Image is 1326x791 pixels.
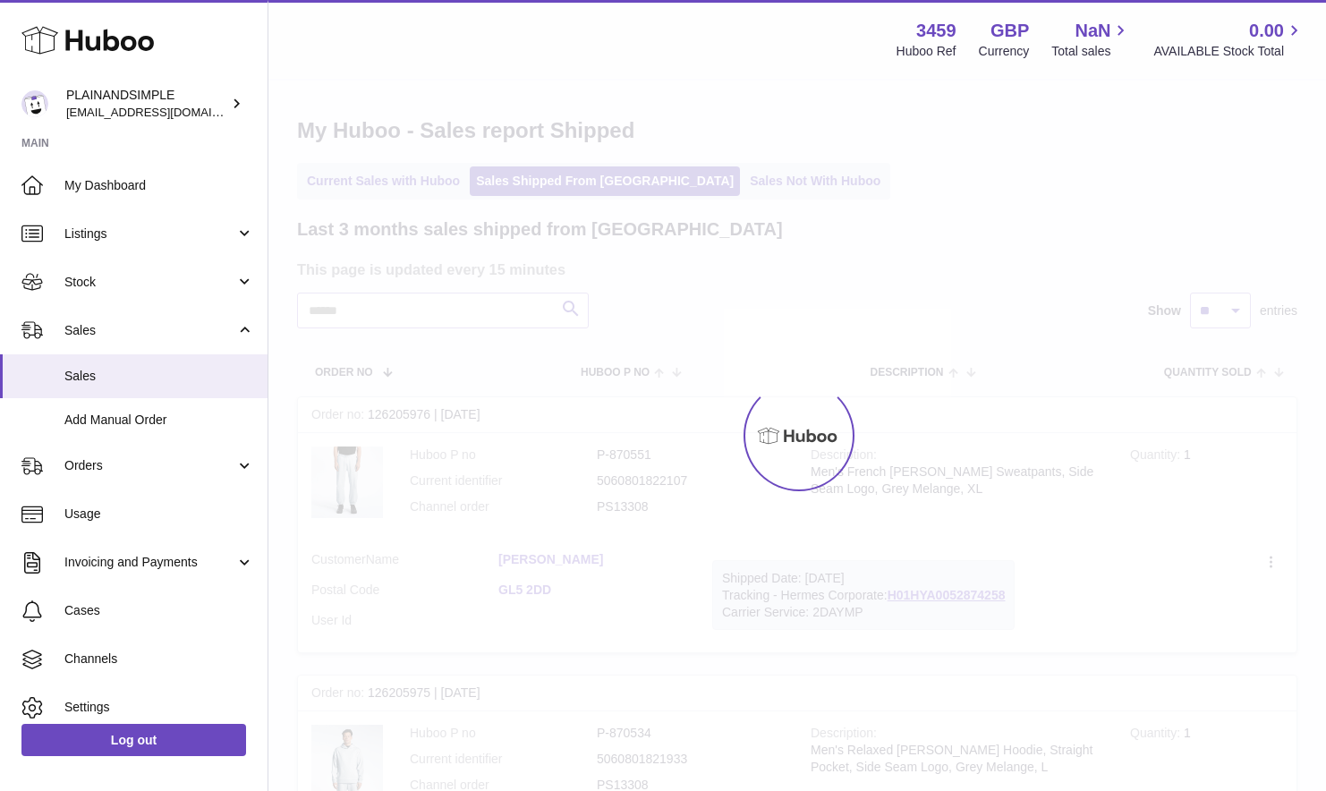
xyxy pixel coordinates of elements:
[990,19,1029,43] strong: GBP
[66,87,227,121] div: PLAINANDSIMPLE
[897,43,956,60] div: Huboo Ref
[1051,19,1131,60] a: NaN Total sales
[64,506,254,523] span: Usage
[64,554,235,571] span: Invoicing and Payments
[64,368,254,385] span: Sales
[64,651,254,668] span: Channels
[979,43,1030,60] div: Currency
[21,724,246,756] a: Log out
[64,457,235,474] span: Orders
[1249,19,1284,43] span: 0.00
[1153,43,1305,60] span: AVAILABLE Stock Total
[64,699,254,716] span: Settings
[64,177,254,194] span: My Dashboard
[1051,43,1131,60] span: Total sales
[21,90,48,117] img: duco@plainandsimple.com
[64,412,254,429] span: Add Manual Order
[1153,19,1305,60] a: 0.00 AVAILABLE Stock Total
[64,225,235,242] span: Listings
[916,19,956,43] strong: 3459
[64,602,254,619] span: Cases
[1075,19,1110,43] span: NaN
[64,274,235,291] span: Stock
[66,105,263,119] span: [EMAIL_ADDRESS][DOMAIN_NAME]
[64,322,235,339] span: Sales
